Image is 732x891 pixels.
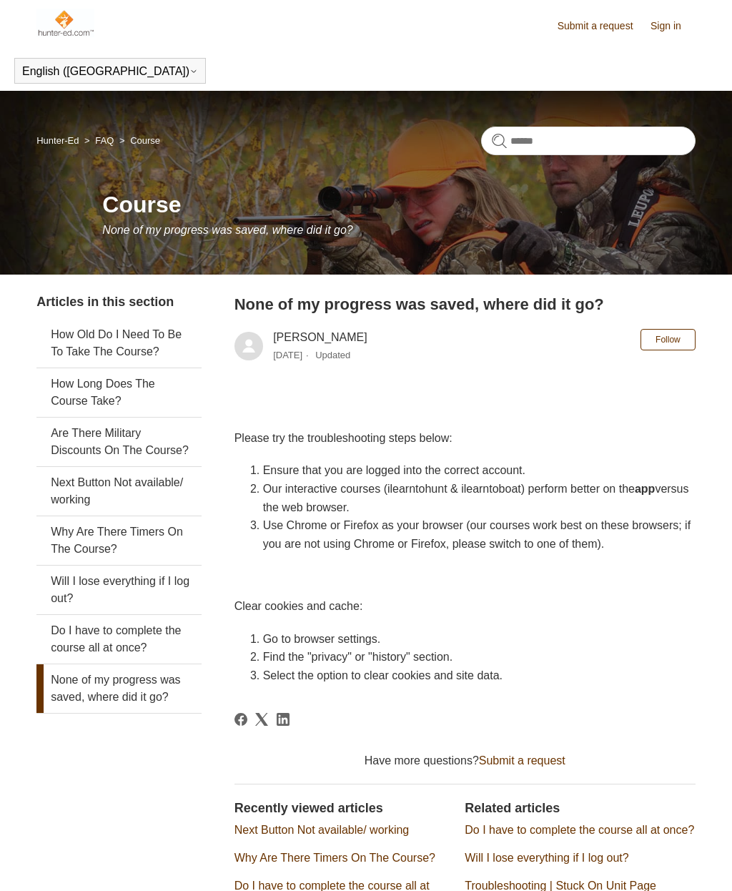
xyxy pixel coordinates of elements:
[36,368,201,417] a: How Long Does The Course Take?
[234,292,696,316] h2: None of my progress was saved, where did it go?
[234,852,435,864] a: Why Are There Timers On The Course?
[465,852,628,864] a: Will I lose everything if I log out?
[102,187,695,222] h1: Course
[465,824,694,836] a: Do I have to complete the course all at once?
[558,19,648,34] a: Submit a request
[117,135,160,146] li: Course
[277,713,290,726] a: LinkedIn
[95,135,114,146] a: FAQ
[102,224,352,236] span: None of my progress was saved, where did it go?
[479,754,565,767] a: Submit a request
[273,350,302,360] time: 02/02/2024, 12:45
[36,135,79,146] a: Hunter-Ed
[234,600,363,612] span: Clear cookies and cache:
[130,135,160,146] a: Course
[635,483,655,495] strong: app
[234,799,451,818] h2: Recently viewed articles
[640,329,696,350] button: Follow Article
[273,329,367,363] div: [PERSON_NAME]
[36,516,201,565] a: Why Are There Timers On The Course?
[234,824,410,836] a: Next Button Not available/ working
[315,350,350,360] li: Updated
[263,464,525,476] span: Ensure that you are logged into the correct account.
[234,752,696,769] div: Have more questions?
[36,9,94,37] img: Hunter-Ed Help Center home page
[36,135,81,146] li: Hunter-Ed
[36,467,201,516] a: Next Button Not available/ working
[263,519,691,550] span: Use Chrome or Firefox as your browser (our courses work best on these browsers; if you are not us...
[234,432,452,444] span: Please try the troubleshooting steps below:
[36,664,201,713] a: None of my progress was saved, where did it go?
[36,418,201,466] a: Are There Military Discounts On The Course?
[234,713,247,726] a: Facebook
[481,127,696,155] input: Search
[255,713,268,726] svg: Share this page on X Corp
[263,651,452,663] span: Find the "privacy" or "history" section.
[36,566,201,614] a: Will I lose everything if I log out?
[36,295,174,309] span: Articles in this section
[255,713,268,726] a: X Corp
[81,135,117,146] li: FAQ
[263,633,381,645] span: Go to browser settings.
[234,713,247,726] svg: Share this page on Facebook
[277,713,290,726] svg: Share this page on LinkedIn
[651,19,696,34] a: Sign in
[465,799,696,818] h2: Related articles
[36,615,201,664] a: Do I have to complete the course all at once?
[22,65,198,78] button: English ([GEOGRAPHIC_DATA])
[263,669,503,681] span: Select the option to clear cookies and site data.
[263,483,689,513] span: Our interactive courses (ilearntohunt & ilearntoboat) perform better on the versus the web browser.
[36,319,201,368] a: How Old Do I Need To Be To Take The Course?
